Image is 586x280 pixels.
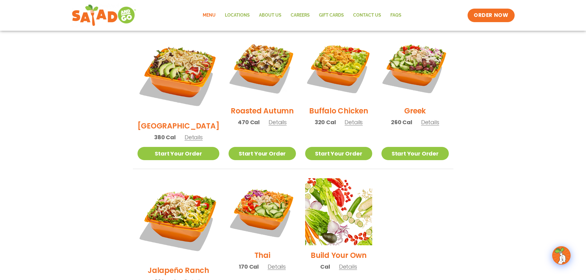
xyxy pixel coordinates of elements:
[381,147,448,160] a: Start Your Order
[138,34,220,116] img: Product photo for BBQ Ranch Salad
[138,178,220,260] img: Product photo for Jalapeño Ranch Salad
[421,118,439,126] span: Details
[286,8,314,22] a: Careers
[311,250,367,261] h2: Build Your Own
[381,34,448,101] img: Product photo for Greek Salad
[309,105,368,116] h2: Buffalo Chicken
[238,118,260,126] span: 470 Cal
[349,8,386,22] a: Contact Us
[268,263,286,270] span: Details
[315,118,336,126] span: 320 Cal
[254,8,286,22] a: About Us
[386,8,406,22] a: FAQs
[185,133,203,141] span: Details
[220,8,254,22] a: Locations
[231,105,294,116] h2: Roasted Autumn
[229,178,296,245] img: Product photo for Thai Salad
[154,133,176,141] span: 380 Cal
[198,8,406,22] nav: Menu
[305,34,372,101] img: Product photo for Buffalo Chicken Salad
[320,262,330,271] span: Cal
[269,118,287,126] span: Details
[391,118,412,126] span: 260 Cal
[198,8,220,22] a: Menu
[305,178,372,245] img: Product photo for Build Your Own
[229,34,296,101] img: Product photo for Roasted Autumn Salad
[553,247,570,264] img: wpChatIcon
[305,147,372,160] a: Start Your Order
[148,265,209,276] h2: Jalapeño Ranch
[138,147,220,160] a: Start Your Order
[138,120,220,131] h2: [GEOGRAPHIC_DATA]
[339,263,357,270] span: Details
[474,12,508,19] span: ORDER NOW
[239,262,259,271] span: 170 Cal
[314,8,349,22] a: GIFT CARDS
[254,250,270,261] h2: Thai
[345,118,363,126] span: Details
[404,105,426,116] h2: Greek
[72,3,137,28] img: new-SAG-logo-768×292
[468,9,514,22] a: ORDER NOW
[229,147,296,160] a: Start Your Order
